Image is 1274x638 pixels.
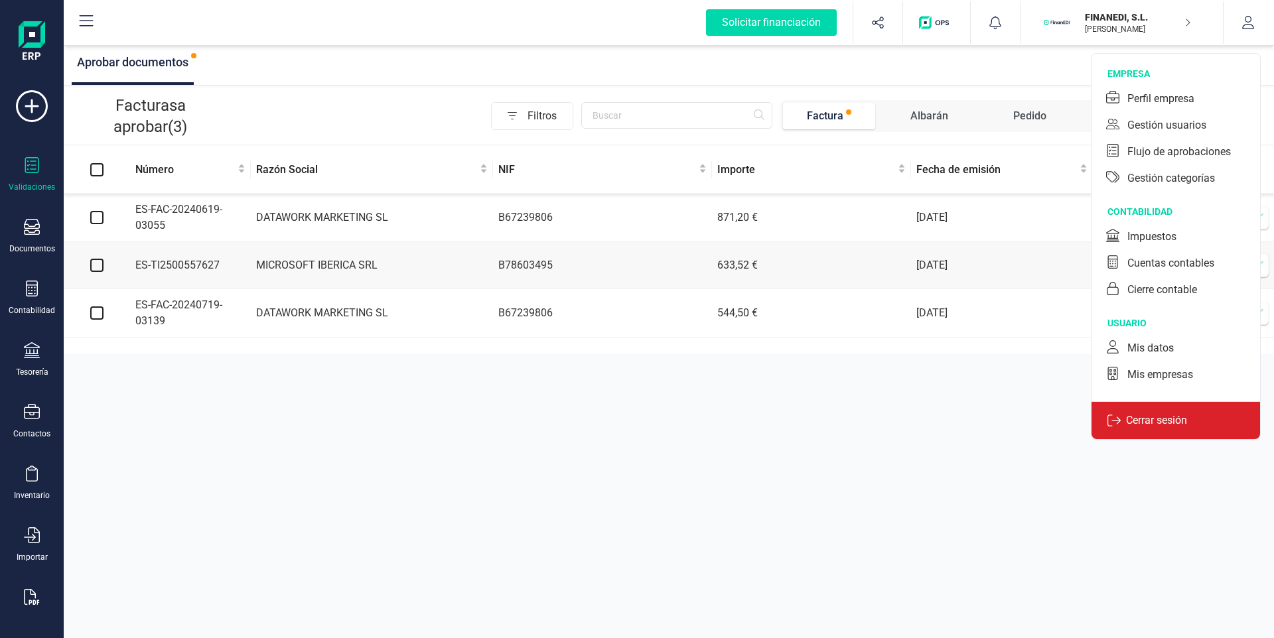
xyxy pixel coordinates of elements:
td: 871,20 € [712,194,911,242]
td: B78603495 [493,242,712,289]
div: Tesorería [16,367,48,377]
td: MICROSOFT IBERICA SRL [251,242,493,289]
td: DATAWORK MARKETING SL [251,289,493,338]
div: Inventario [14,490,50,501]
div: Factura [807,108,843,124]
td: DATAWORK MARKETING SL [251,194,493,242]
div: Cuentas contables [1127,255,1214,271]
div: Cierre contable [1127,282,1197,298]
div: Contactos [13,428,50,439]
div: Contabilidad [9,305,55,316]
div: Mis datos [1127,340,1174,356]
td: 544,50 € [712,289,911,338]
img: Logo de OPS [919,16,954,29]
div: Impuestos [1127,229,1176,245]
button: Solicitar financiación [690,1,853,44]
p: Cerrar sesión [1121,413,1192,428]
button: Filtros [491,102,573,130]
td: [DATE] [911,242,1093,289]
div: Perfil empresa [1127,91,1194,107]
td: 633,52 € [712,242,911,289]
div: empresa [1107,67,1260,80]
input: Buscar [581,102,772,129]
td: B67239806 [493,194,712,242]
img: FI [1042,8,1072,37]
div: Pedido [1013,108,1046,124]
div: Flujo de aprobaciones [1127,144,1231,160]
div: usuario [1107,316,1260,330]
td: ES-FAC-20240619-03055 [130,194,251,242]
td: ES-FAC-20240719-03139 [130,289,251,338]
div: Validaciones [9,182,55,192]
button: FIFINANEDI, S.L.[PERSON_NAME] [1037,1,1207,44]
td: [DATE] [911,194,1093,242]
td: [DATE] [911,289,1093,338]
div: Albarán [910,108,948,124]
img: Logo Finanedi [19,21,45,64]
span: NIF [498,162,696,178]
div: contabilidad [1107,205,1260,218]
span: Número [135,162,235,178]
div: Solicitar financiación [706,9,837,36]
p: [PERSON_NAME] [1085,24,1191,34]
div: Importar [17,552,48,562]
td: B67239806 [493,289,712,338]
div: Gestión categorías [1127,170,1215,186]
div: Gestión usuarios [1127,117,1206,133]
td: ES-TI2500557627 [130,242,251,289]
span: Fecha de emisión [916,162,1077,178]
span: Aprobar documentos [77,55,188,69]
button: Logo de OPS [911,1,962,44]
p: FINANEDI, S.L. [1085,11,1191,24]
span: Razón Social [256,162,477,178]
div: Mis empresas [1127,367,1193,383]
div: Documentos [9,243,55,254]
span: Filtros [528,103,573,129]
span: Importe [717,162,895,178]
p: Facturas a aprobar (3) [85,95,216,137]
